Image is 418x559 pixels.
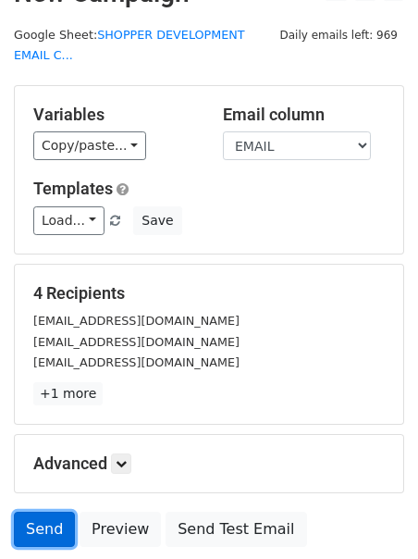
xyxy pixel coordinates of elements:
[33,453,385,474] h5: Advanced
[33,131,146,160] a: Copy/paste...
[166,512,306,547] a: Send Test Email
[273,28,404,42] a: Daily emails left: 969
[14,28,245,63] small: Google Sheet:
[33,335,240,349] small: [EMAIL_ADDRESS][DOMAIN_NAME]
[33,283,385,304] h5: 4 Recipients
[223,105,385,125] h5: Email column
[14,512,75,547] a: Send
[14,28,245,63] a: SHOPPER DEVELOPMENT EMAIL C...
[80,512,161,547] a: Preview
[33,314,240,328] small: [EMAIL_ADDRESS][DOMAIN_NAME]
[33,382,103,405] a: +1 more
[33,355,240,369] small: [EMAIL_ADDRESS][DOMAIN_NAME]
[133,206,181,235] button: Save
[326,470,418,559] iframe: Chat Widget
[33,105,195,125] h5: Variables
[33,206,104,235] a: Load...
[33,179,113,198] a: Templates
[273,25,404,45] span: Daily emails left: 969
